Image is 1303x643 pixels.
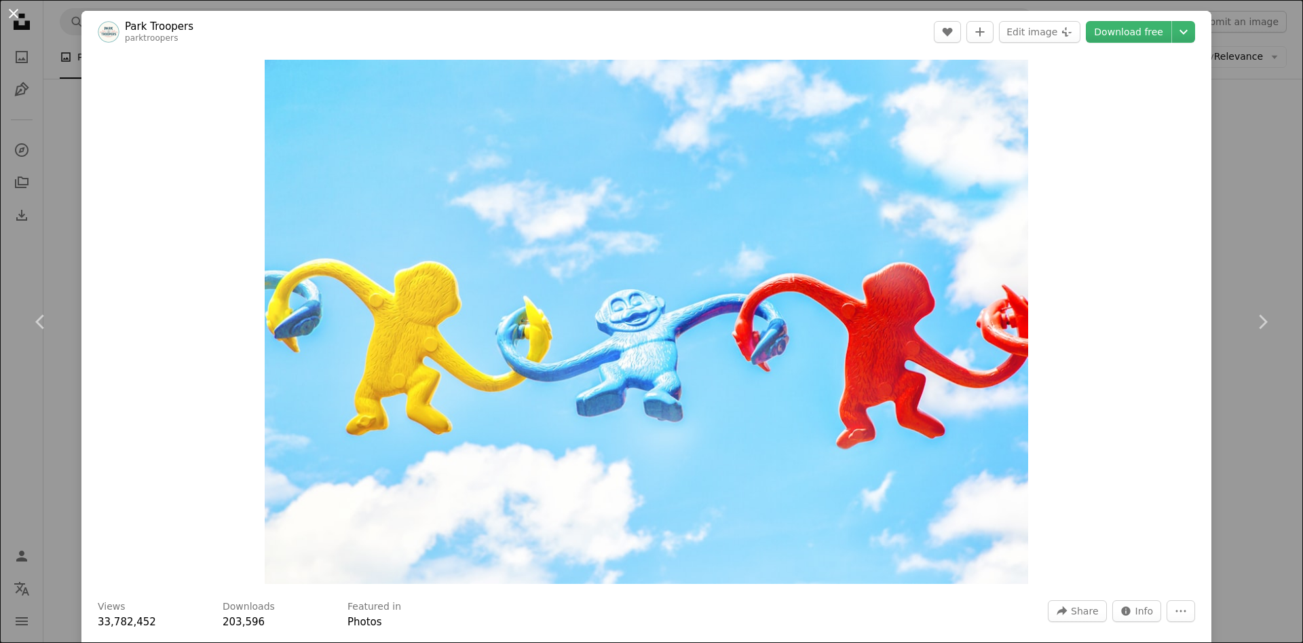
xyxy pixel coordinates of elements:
[98,21,119,43] img: Go to Park Troopers's profile
[1048,600,1106,622] button: Share this image
[265,60,1028,584] img: three assorted-color monkey plastic toys holding each other during daytime
[999,21,1080,43] button: Edit image
[1135,601,1154,621] span: Info
[966,21,994,43] button: Add to Collection
[1167,600,1195,622] button: More Actions
[98,616,156,628] span: 33,782,452
[1222,257,1303,387] a: Next
[1172,21,1195,43] button: Choose download size
[223,616,265,628] span: 203,596
[1112,600,1162,622] button: Stats about this image
[1071,601,1098,621] span: Share
[265,60,1028,584] button: Zoom in on this image
[1086,21,1171,43] a: Download free
[125,20,193,33] a: Park Troopers
[98,600,126,614] h3: Views
[934,21,961,43] button: Like
[223,600,275,614] h3: Downloads
[347,600,401,614] h3: Featured in
[125,33,178,43] a: parktroopers
[347,616,382,628] a: Photos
